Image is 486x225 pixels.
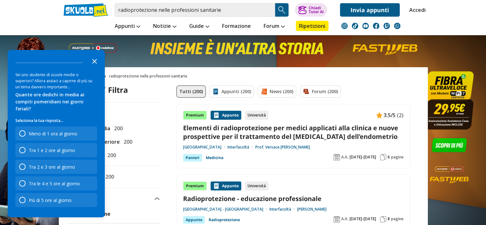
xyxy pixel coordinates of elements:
[388,216,390,221] span: 8
[376,112,382,118] img: Appunti contenuto
[380,216,386,222] img: Pagine
[352,23,358,29] img: tiktok
[213,112,220,118] img: Appunti contenuto
[206,154,223,162] a: Medicina
[183,194,404,203] a: Radioprotezione - educazione professionale
[151,21,178,32] a: Notizie
[262,21,286,32] a: Forum
[99,85,128,94] div: Filtra
[103,173,114,181] span: 200
[277,5,287,15] img: Cerca appunti, riassunti o versioni
[384,111,396,119] span: 3.5/5
[245,111,268,120] div: Università
[105,151,116,159] span: 200
[212,88,219,95] img: Appunti filtro contenuto
[176,85,206,98] a: Tutti (200)
[350,155,376,160] span: [DATE]-[DATE]
[213,183,220,189] img: Appunti contenuto
[29,131,77,137] div: Meno di 1 ora al giorno
[29,181,80,187] div: Tra le 4 e 5 ore al giorno
[258,85,296,98] a: News (200)
[29,197,72,203] div: Più di 5 ore al giorno
[209,216,240,224] a: Radioprotezione
[394,23,400,29] img: WhatsApp
[341,216,348,221] span: A.A.
[388,155,390,160] span: 6
[391,155,404,160] span: pagine
[188,21,211,32] a: Guide
[183,145,228,150] a: [GEOGRAPHIC_DATA]
[121,138,132,146] span: 200
[391,216,404,221] span: pagine
[29,147,75,153] div: Tra 1 e 2 ore al giorno
[297,207,327,212] a: [PERSON_NAME]
[155,197,160,200] img: Apri e chiudi sezione
[88,54,101,67] button: Close the survey
[112,124,123,133] span: 200
[220,21,252,32] a: Formazione
[15,72,97,90] div: Sei uno studente di scuole medie o superiori? Allora aiutaci a capirne di più su un tema davvero ...
[15,117,97,124] p: Seleziona la tua risposta...
[228,145,255,150] a: Interfacoltà
[8,50,105,217] div: Survey
[300,85,341,98] a: Forum (200)
[308,6,323,14] div: Chiedi Tutor AI
[261,88,267,95] img: News filtro contenuto
[183,181,207,190] div: Premium
[340,3,400,17] a: Invia appunti
[380,154,386,160] img: Pagine
[15,193,97,207] div: Più di 5 ore al giorno
[255,145,310,150] a: Prof. Versace [PERSON_NAME]
[15,143,97,157] div: Tra 1 e 2 ore al giorno
[409,3,423,17] a: Accedi
[183,124,404,141] a: Elementi di radioprotezione per medici applicati alla clinica e nuove prospettive per il trattame...
[341,23,348,29] img: instagram
[269,207,297,212] a: Interfacoltà
[15,126,97,141] div: Meno di 1 ora al giorno
[211,111,241,120] div: Appunto
[109,71,190,82] span: radioprotezione nelle professioni sanitarie
[183,216,205,224] div: Appunto
[210,85,254,98] a: Appunti (200)
[15,160,97,174] div: Tra 2 e 3 ore al giorno
[397,111,404,119] span: (2)
[183,111,207,120] div: Premium
[296,21,328,31] a: Ripetizioni
[115,3,275,17] input: Cerca appunti, riassunti o versioni
[211,181,241,190] div: Appunto
[350,216,376,221] span: [DATE]-[DATE]
[15,176,97,190] div: Tra le 4 e 5 ore al giorno
[334,154,340,160] img: Anno accademico
[334,216,340,222] img: Anno accademico
[303,88,309,95] img: Forum filtro contenuto
[245,181,268,190] div: Università
[183,207,269,212] a: [GEOGRAPHIC_DATA] - [GEOGRAPHIC_DATA]
[341,155,348,160] span: A.A.
[295,3,327,17] button: ChiediTutor AI
[373,23,379,29] img: facebook
[15,91,97,112] div: Quante ore dedichi in media ai compiti pomeridiani nei giorni feriali?
[275,3,289,17] button: Search Button
[383,23,390,29] img: twitch
[183,154,202,162] div: Panieri
[362,23,369,29] img: youtube
[29,164,75,170] div: Tra 2 e 3 ore al giorno
[113,21,142,32] a: Appunti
